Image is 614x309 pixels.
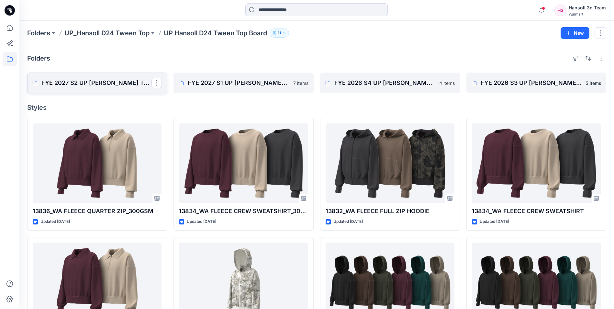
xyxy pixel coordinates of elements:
[439,80,455,86] p: 4 items
[480,218,509,225] p: Updated [DATE]
[333,218,363,225] p: Updated [DATE]
[320,73,460,93] a: FYE 2026 S4 UP [PERSON_NAME] TOP4 items
[326,207,454,216] p: 13832_WA FLEECE FULL ZIP HOODIE
[173,73,313,93] a: FYE 2027 S1 UP [PERSON_NAME] TOP7 items
[569,12,606,17] div: Walmart
[554,5,566,16] div: H3
[472,123,601,203] a: 13834_WA FLEECE CREW SWEATSHIRT
[27,104,606,111] h4: Styles
[40,218,70,225] p: Updated [DATE]
[481,78,582,87] p: FYE 2026 S3 UP [PERSON_NAME] TOP
[334,78,435,87] p: FYE 2026 S4 UP [PERSON_NAME] TOP
[27,73,167,93] a: FYE 2027 S2 UP [PERSON_NAME] TOP
[466,73,606,93] a: FYE 2026 S3 UP [PERSON_NAME] TOP5 items
[27,29,50,38] a: Folders
[270,29,289,38] button: 11
[293,80,308,86] p: 7 items
[33,207,162,216] p: 13836_WA FLEECE QUARTER ZIP_300GSM
[33,123,162,203] a: 13836_WA FLEECE QUARTER ZIP_300GSM
[164,29,267,38] p: UP Hansoll D24 Tween Top Board
[187,218,216,225] p: Updated [DATE]
[569,4,606,12] div: Hansoll 3d Team
[64,29,150,38] a: UP_Hansoll D24 Tween Top
[41,78,151,87] p: FYE 2027 S2 UP [PERSON_NAME] TOP
[278,29,281,37] p: 11
[179,123,308,203] a: 13834_WA FLEECE CREW SWEATSHIRT_300GSM
[472,207,601,216] p: 13834_WA FLEECE CREW SWEATSHIRT
[27,54,50,62] h4: Folders
[326,123,454,203] a: 13832_WA FLEECE FULL ZIP HOODIE
[561,27,589,39] button: New
[188,78,289,87] p: FYE 2027 S1 UP [PERSON_NAME] TOP
[586,80,601,86] p: 5 items
[179,207,308,216] p: 13834_WA FLEECE CREW SWEATSHIRT_300GSM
